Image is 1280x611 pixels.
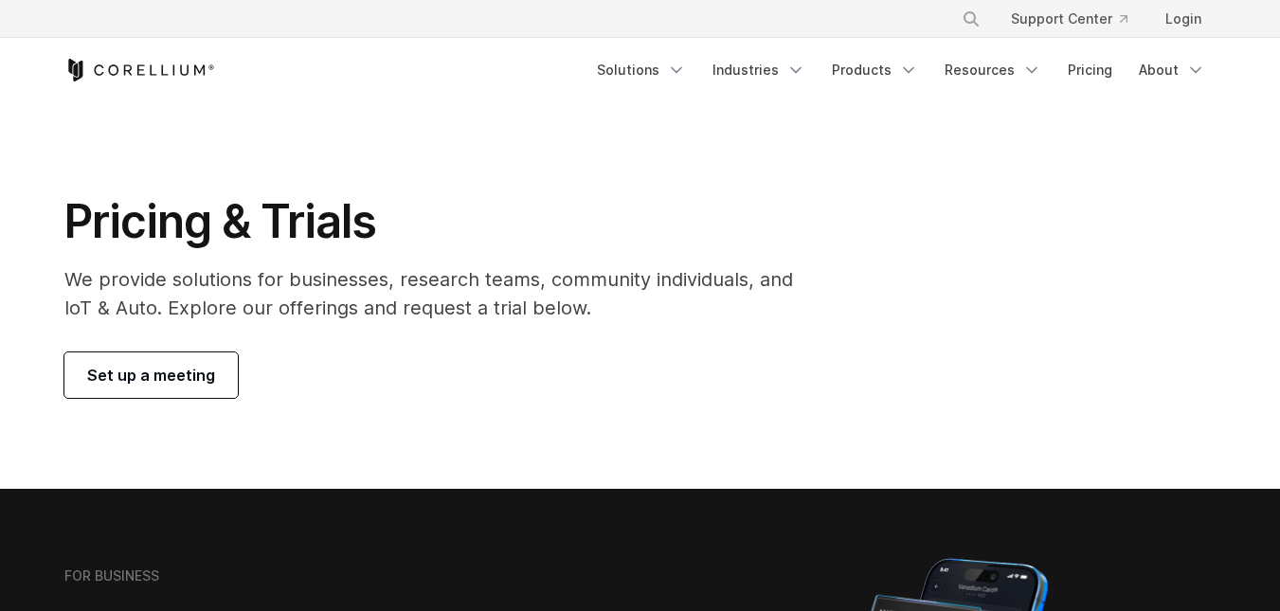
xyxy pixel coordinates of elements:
[64,567,159,584] h6: FOR BUSINESS
[586,53,1217,87] div: Navigation Menu
[1056,53,1124,87] a: Pricing
[64,352,238,398] a: Set up a meeting
[701,53,817,87] a: Industries
[1150,2,1217,36] a: Login
[586,53,697,87] a: Solutions
[996,2,1143,36] a: Support Center
[939,2,1217,36] div: Navigation Menu
[87,364,215,386] span: Set up a meeting
[64,265,820,322] p: We provide solutions for businesses, research teams, community individuals, and IoT & Auto. Explo...
[820,53,929,87] a: Products
[64,59,215,81] a: Corellium Home
[1127,53,1217,87] a: About
[933,53,1053,87] a: Resources
[64,193,820,250] h1: Pricing & Trials
[954,2,988,36] button: Search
